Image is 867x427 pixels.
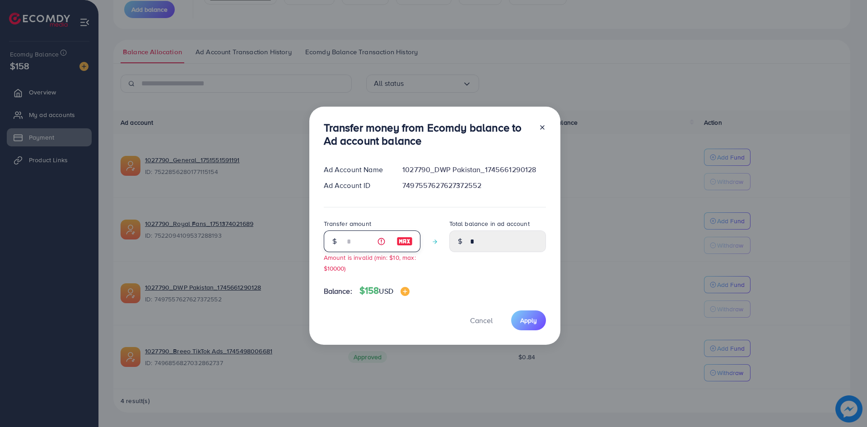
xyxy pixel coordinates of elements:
img: image [401,287,410,296]
div: 1027790_DWP Pakistan_1745661290128 [395,164,553,175]
label: Total balance in ad account [449,219,530,228]
div: 7497557627627372552 [395,180,553,191]
h3: Transfer money from Ecomdy balance to Ad account balance [324,121,531,147]
img: image [396,236,413,247]
span: USD [379,286,393,296]
span: Balance: [324,286,352,296]
label: Transfer amount [324,219,371,228]
span: Cancel [470,315,493,325]
div: Ad Account Name [317,164,396,175]
h4: $158 [359,285,410,296]
div: Ad Account ID [317,180,396,191]
span: Apply [520,316,537,325]
button: Cancel [459,310,504,330]
small: Amount is invalid (min: $10, max: $10000) [324,253,416,272]
button: Apply [511,310,546,330]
